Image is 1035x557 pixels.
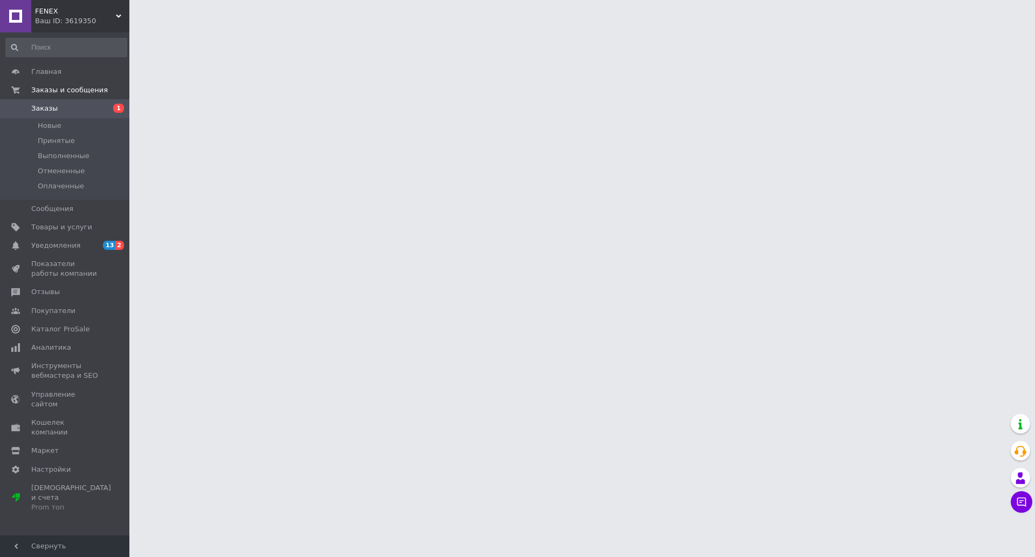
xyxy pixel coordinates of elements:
[38,151,89,161] span: Выполненные
[103,241,115,250] span: 13
[31,241,80,250] span: Уведомления
[31,85,108,95] span: Заказы и сообщения
[31,483,111,513] span: [DEMOGRAPHIC_DATA] и счета
[31,204,73,214] span: Сообщения
[5,38,127,57] input: Поиск
[38,181,84,191] span: Оплаченные
[31,502,111,512] div: Prom топ
[31,343,71,352] span: Аналитика
[31,287,60,297] span: Отзывы
[31,222,92,232] span: Товары и услуги
[31,67,61,77] span: Главная
[38,166,85,176] span: Отмененные
[31,390,100,409] span: Управление сайтом
[38,121,61,131] span: Новые
[31,306,75,316] span: Покупатели
[115,241,124,250] span: 2
[1011,491,1032,513] button: Чат с покупателем
[31,446,59,456] span: Маркет
[113,104,124,113] span: 1
[31,104,58,113] span: Заказы
[35,16,129,26] div: Ваш ID: 3619350
[35,6,116,16] span: FENEX
[31,361,100,381] span: Инструменты вебмастера и SEO
[31,465,71,474] span: Настройки
[31,418,100,437] span: Кошелек компании
[38,136,75,146] span: Принятые
[31,259,100,278] span: Показатели работы компании
[31,324,89,334] span: Каталог ProSale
